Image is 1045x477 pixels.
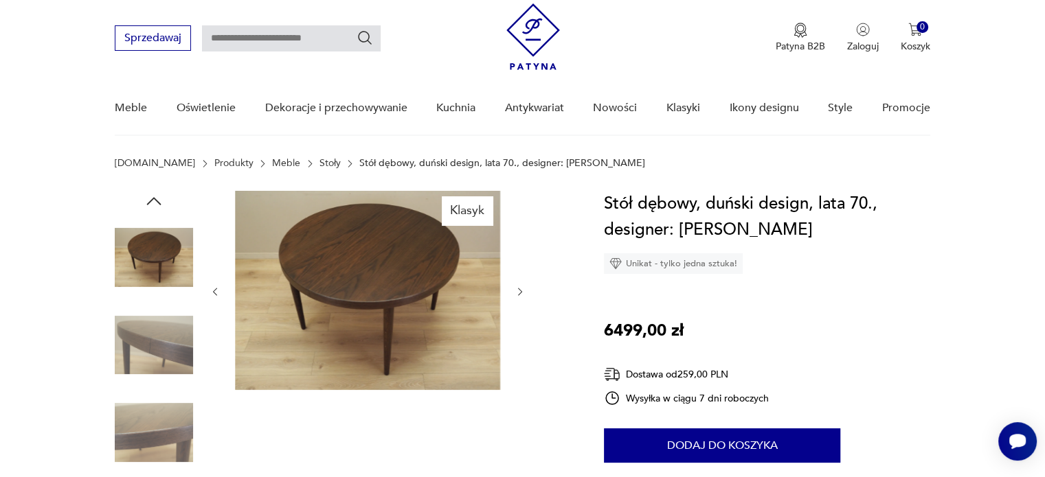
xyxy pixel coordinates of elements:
button: Dodaj do koszyka [604,428,840,463]
p: Stół dębowy, duński design, lata 70., designer: [PERSON_NAME] [359,158,645,169]
img: Zdjęcie produktu Stół dębowy, duński design, lata 70., designer: Kai Kristiansen [115,393,193,472]
div: Wysyłka w ciągu 7 dni roboczych [604,390,769,406]
a: Oświetlenie [177,82,236,135]
img: Ikonka użytkownika [856,23,870,36]
img: Zdjęcie produktu Stół dębowy, duński design, lata 70., designer: Kai Kristiansen [115,306,193,384]
img: Zdjęcie produktu Stół dębowy, duński design, lata 70., designer: Kai Kristiansen [115,218,193,296]
div: Klasyk [442,196,493,225]
button: Sprzedawaj [115,25,191,51]
a: Meble [272,158,300,169]
div: Unikat - tylko jedna sztuka! [604,253,743,274]
a: [DOMAIN_NAME] [115,158,195,169]
p: 6499,00 zł [604,318,684,344]
button: Zaloguj [847,23,879,53]
a: Dekoracje i przechowywanie [265,82,407,135]
a: Style [828,82,853,135]
img: Ikona medalu [794,23,807,38]
a: Nowości [593,82,637,135]
button: Szukaj [357,30,373,46]
div: Dostawa od 259,00 PLN [604,366,769,383]
a: Kuchnia [436,82,475,135]
a: Ikona medaluPatyna B2B [776,23,825,53]
img: Ikona diamentu [609,257,622,270]
a: Stoły [319,158,341,169]
button: 0Koszyk [901,23,930,53]
button: Patyna B2B [776,23,825,53]
a: Ikony designu [729,82,798,135]
h1: Stół dębowy, duński design, lata 70., designer: [PERSON_NAME] [604,191,930,243]
a: Antykwariat [505,82,564,135]
a: Sprzedawaj [115,34,191,44]
p: Koszyk [901,40,930,53]
img: Zdjęcie produktu Stół dębowy, duński design, lata 70., designer: Kai Kristiansen [235,191,500,390]
a: Promocje [882,82,930,135]
iframe: Smartsupp widget button [998,422,1037,461]
a: Meble [115,82,147,135]
img: Patyna - sklep z meblami i dekoracjami vintage [506,3,560,70]
p: Zaloguj [847,40,879,53]
a: Klasyki [666,82,700,135]
img: Ikona dostawy [604,366,620,383]
div: 0 [917,21,928,33]
p: Patyna B2B [776,40,825,53]
a: Produkty [214,158,254,169]
img: Ikona koszyka [908,23,922,36]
